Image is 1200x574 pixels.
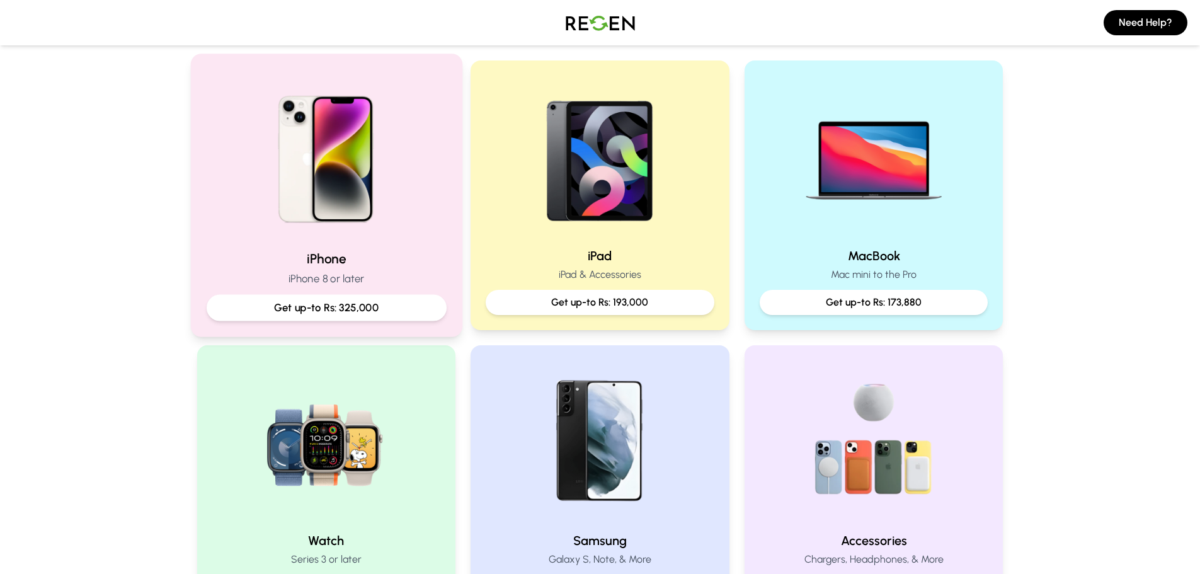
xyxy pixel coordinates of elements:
h2: Accessories [760,532,988,549]
h2: Samsung [486,532,714,549]
img: Watch [246,360,407,522]
p: Get up-to Rs: 325,000 [217,300,435,316]
p: iPhone 8 or later [206,271,446,287]
img: iPad [519,76,680,237]
p: Galaxy S, Note, & More [486,552,714,567]
h2: iPhone [206,250,446,268]
img: iPhone [241,70,411,239]
p: Get up-to Rs: 173,880 [770,295,978,310]
img: MacBook [793,76,954,237]
p: Chargers, Headphones, & More [760,552,988,567]
h2: Watch [212,532,441,549]
p: Series 3 or later [212,552,441,567]
img: Accessories [793,360,954,522]
button: Need Help? [1104,10,1187,35]
img: Logo [556,5,644,40]
p: iPad & Accessories [486,267,714,282]
p: Get up-to Rs: 193,000 [496,295,704,310]
img: Samsung [519,360,680,522]
p: Mac mini to the Pro [760,267,988,282]
h2: MacBook [760,247,988,265]
h2: iPad [486,247,714,265]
